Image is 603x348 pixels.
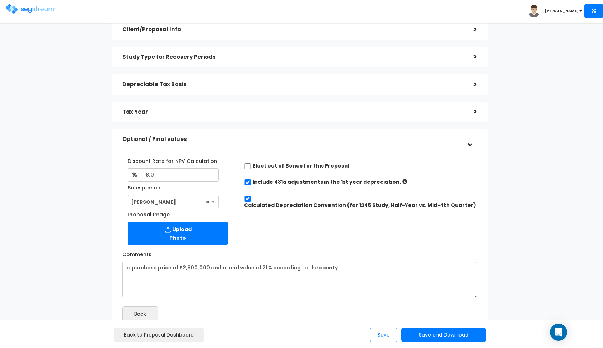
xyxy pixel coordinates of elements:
button: Save and Download [401,328,486,342]
a: Back to Proposal Dashboard [114,328,204,342]
b: [PERSON_NAME] [545,8,579,14]
textarea: a purchase price of $2,800,000 and a land value of 21% according to the county. [122,262,477,297]
h5: Client/Proposal Info [122,27,463,33]
button: Save [370,328,397,342]
h5: Tax Year [122,109,463,115]
span: Zack Driscoll [128,195,219,209]
div: > [463,79,477,90]
i: If checked: Increased depreciation = Aggregated Post-Study (up to Tax Year) – Prior Accumulated D... [402,179,407,184]
span: × [206,195,209,209]
div: Open Intercom Messenger [550,324,567,341]
button: Back [122,306,158,321]
label: Discount Rate for NPV Calculation: [128,155,218,165]
img: logo.png [5,4,56,14]
label: Upload Photo [128,222,228,245]
img: Upload Icon [164,225,172,234]
label: Elect out of Bonus for this Proposal [253,162,349,169]
div: > [463,24,477,35]
span: Zack Driscoll [128,195,219,208]
label: Calculated Depreciation Convention (for 1245 Study, Half-Year vs. Mid-4th Quarter) [244,202,476,209]
label: Salesperson [128,182,160,191]
div: > [463,51,477,62]
div: > [464,132,475,147]
h5: Optional / Final values [122,136,463,142]
img: avatar.png [528,5,540,17]
div: > [463,106,477,117]
label: Proposal Image [128,208,170,218]
label: Include 481a adjustments in the 1st year depreciation. [253,178,401,185]
h5: Study Type for Recovery Periods [122,54,463,60]
label: Comments [122,248,151,258]
h5: Depreciable Tax Basis [122,81,463,88]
